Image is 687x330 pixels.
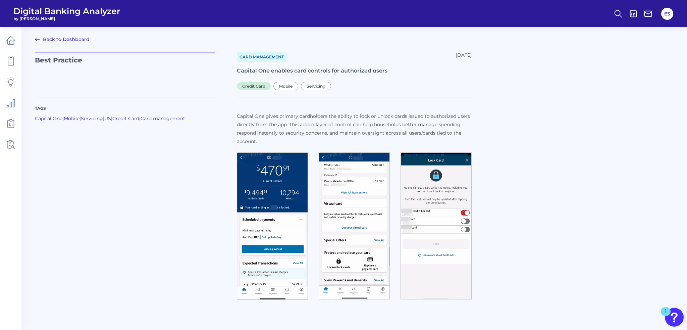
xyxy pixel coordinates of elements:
[661,8,673,20] button: ES
[111,115,112,122] span: |
[273,82,298,90] span: Mobile
[665,308,684,327] button: Open Resource Center, 1 new notification
[35,52,215,89] p: Best Practice
[319,152,390,300] img: CapOne Lock 2.png
[64,115,80,122] a: Mobile
[35,115,62,122] a: Capital One
[62,115,64,122] span: |
[301,82,331,90] span: Servicing
[112,115,139,122] a: Credit Card
[664,312,667,320] div: 1
[104,115,111,122] a: US
[13,16,120,21] span: by [PERSON_NAME]
[13,6,120,16] span: Digital Banking Analyzer
[273,83,301,89] a: Mobile
[237,83,273,89] a: Credit Card
[80,115,81,122] span: |
[237,67,472,75] h1: Capital One enables card controls for authorized users
[237,112,472,146] p: Capital One gives primary cardholders the ability to lock or unlock cards issued to authorized us...
[141,115,185,122] a: Card management
[237,152,308,300] img: CapOne Lock 1.png
[237,52,287,62] a: Card management
[456,52,472,62] div: [DATE]
[401,152,472,300] img: CapOne Lock 3.png
[139,115,141,122] span: |
[81,115,103,122] a: Servicing
[103,115,104,122] span: |
[237,82,271,90] span: Credit Card
[35,105,215,111] p: Tags
[35,35,90,43] a: Back to Dashboard
[301,83,334,89] a: Servicing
